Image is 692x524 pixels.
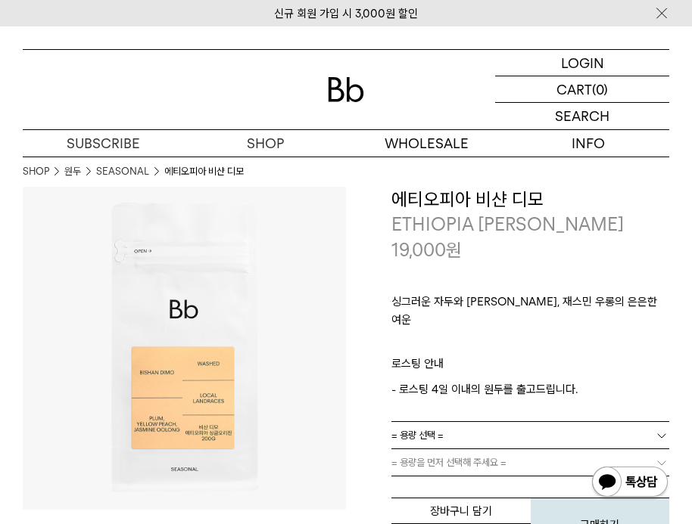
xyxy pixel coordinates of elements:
[391,212,669,237] p: ETHIOPIA [PERSON_NAME]
[274,7,418,20] a: 신규 회원 가입 시 3,000원 할인
[495,76,669,103] a: CART (0)
[391,449,507,476] span: = 용량을 먼저 선택해 주세요 =
[391,380,669,398] p: - 로스팅 4일 이내의 원두를 출고드립니다.
[185,130,347,157] a: SHOP
[591,465,669,501] img: 카카오톡 채널 1:1 채팅 버튼
[508,130,670,157] p: INFO
[391,336,669,355] p: ㅤ
[23,187,346,510] img: 에티오피아 비샨 디모
[23,130,185,157] a: SUBSCRIBE
[391,355,669,380] p: 로스팅 안내
[446,239,462,261] span: 원
[328,77,364,102] img: 로고
[556,76,592,102] p: CART
[495,50,669,76] a: LOGIN
[64,164,81,179] a: 원두
[346,130,508,157] p: WHOLESALE
[592,76,608,102] p: (0)
[391,498,531,524] button: 장바구니 담기
[391,293,669,336] p: 싱그러운 자두와 [PERSON_NAME], 재스민 우롱의 은은한 여운
[391,422,444,448] span: = 용량 선택 =
[23,164,49,179] a: SHOP
[164,164,244,179] li: 에티오피아 비샨 디모
[391,187,669,212] h3: 에티오피아 비샨 디모
[391,237,462,263] p: 19,000
[555,103,609,129] p: SEARCH
[561,50,604,76] p: LOGIN
[96,164,149,179] a: SEASONAL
